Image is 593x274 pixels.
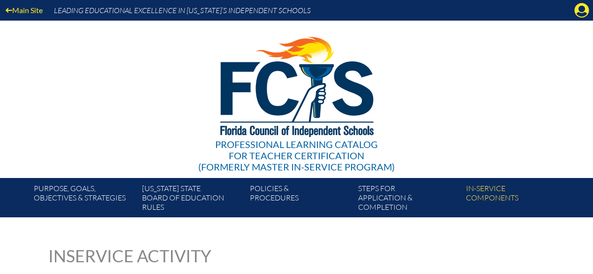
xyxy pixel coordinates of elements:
a: [US_STATE] StateBoard of Education rules [138,182,246,217]
a: Purpose, goals,objectives & strategies [30,182,138,217]
a: Professional Learning Catalog for Teacher Certification(formerly Master In-service Program) [195,19,398,174]
span: for Teacher Certification [229,150,364,161]
h1: Inservice Activity [48,247,237,264]
a: Main Site [2,4,46,16]
a: Steps forapplication & completion [354,182,462,217]
div: Professional Learning Catalog (formerly Master In-service Program) [198,139,395,172]
img: FCISlogo221.eps [200,21,393,148]
svg: Manage account [574,3,589,18]
a: In-servicecomponents [462,182,570,217]
a: Policies &Procedures [246,182,354,217]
